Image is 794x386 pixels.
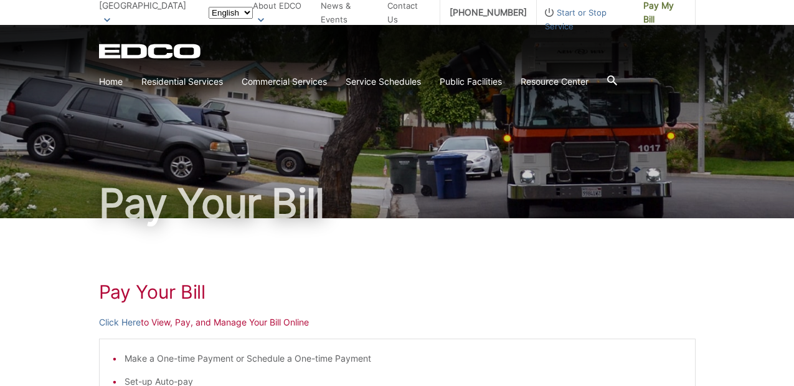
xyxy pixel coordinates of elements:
a: EDCD logo. Return to the homepage. [99,44,202,59]
a: Service Schedules [346,75,421,89]
a: Public Facilities [440,75,502,89]
h1: Pay Your Bill [99,281,696,303]
a: Home [99,75,123,89]
a: Resource Center [521,75,588,89]
p: to View, Pay, and Manage Your Bill Online [99,316,696,329]
h1: Pay Your Bill [99,183,696,223]
li: Make a One-time Payment or Schedule a One-time Payment [125,352,683,365]
a: Commercial Services [242,75,327,89]
select: Select a language [209,7,253,19]
a: Click Here [99,316,141,329]
a: Residential Services [141,75,223,89]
